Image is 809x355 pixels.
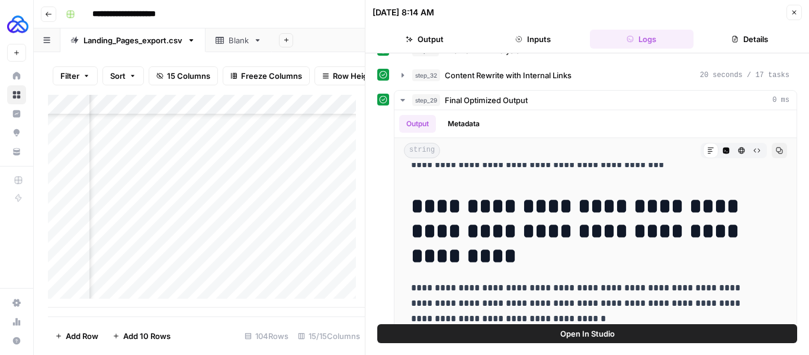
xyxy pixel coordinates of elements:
span: step_32 [412,69,440,81]
div: Landing_Pages_export.csv [84,34,182,46]
span: 15 Columns [167,70,210,82]
a: Usage [7,312,26,331]
a: Blank [206,28,272,52]
button: Output [373,30,476,49]
span: step_29 [412,94,440,106]
span: Filter [60,70,79,82]
span: Add Row [66,330,98,342]
button: Add Row [48,327,105,346]
button: 20 seconds / 17 tasks [394,66,797,85]
button: Help + Support [7,331,26,350]
button: Row Height [314,66,383,85]
button: 0 ms [394,91,797,110]
span: 0 ms [772,95,789,105]
button: Open In Studio [377,324,797,343]
a: Opportunities [7,123,26,142]
span: Content Rewrite with Internal Links [445,69,572,81]
span: Open In Studio [560,328,615,340]
button: Metadata [441,115,487,133]
span: Freeze Columns [241,70,302,82]
div: 104 Rows [240,327,293,346]
button: Output [399,115,436,133]
button: Workspace: AUQ [7,9,26,39]
a: Settings [7,293,26,312]
button: Add 10 Rows [105,327,178,346]
div: [DATE] 8:14 AM [373,7,434,18]
img: AUQ Logo [7,14,28,35]
a: Insights [7,104,26,123]
button: Filter [53,66,98,85]
a: Browse [7,85,26,104]
span: Add 10 Rows [123,330,171,342]
div: 15/15 Columns [293,327,365,346]
a: Landing_Pages_export.csv [60,28,206,52]
div: Blank [229,34,249,46]
button: Logs [590,30,694,49]
a: Your Data [7,142,26,161]
span: Final Optimized Output [445,94,528,106]
a: Home [7,66,26,85]
button: 15 Columns [149,66,218,85]
span: string [404,143,440,158]
button: Freeze Columns [223,66,310,85]
span: Row Height [333,70,375,82]
button: Inputs [481,30,585,49]
button: Details [698,30,802,49]
span: 20 seconds / 17 tasks [700,70,789,81]
span: Sort [110,70,126,82]
button: Sort [102,66,144,85]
